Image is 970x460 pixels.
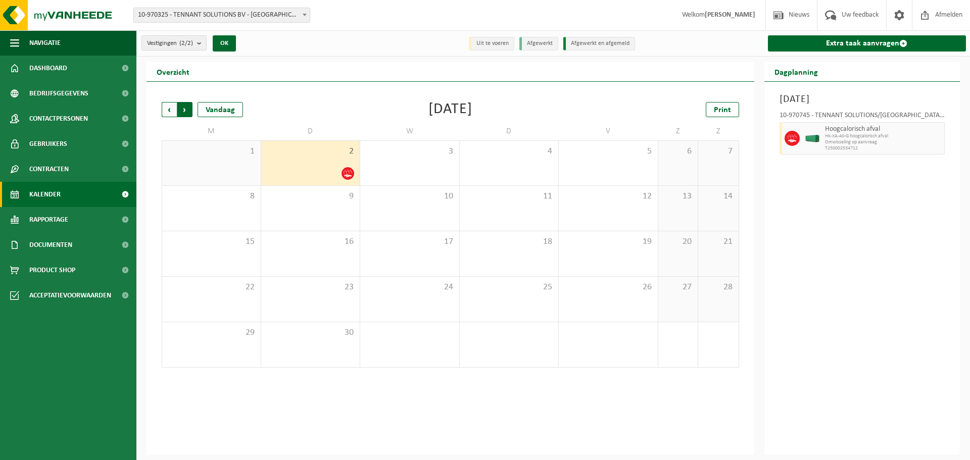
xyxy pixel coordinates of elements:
span: 16 [266,236,355,247]
li: Uit te voeren [469,37,514,50]
span: 18 [465,236,554,247]
button: Vestigingen(2/2) [141,35,207,50]
div: [DATE] [428,102,472,117]
span: 1 [167,146,256,157]
td: D [261,122,361,140]
span: 6 [663,146,693,157]
span: 24 [365,282,454,293]
span: Omwisseling op aanvraag [825,139,942,145]
span: 8 [167,191,256,202]
span: 10-970325 - TENNANT SOLUTIONS BV - MECHELEN [133,8,310,23]
span: Vorige [162,102,177,117]
span: Hoogcalorisch afval [825,125,942,133]
span: 4 [465,146,554,157]
span: Rapportage [29,207,68,232]
span: 28 [703,282,733,293]
span: 11 [465,191,554,202]
span: 27 [663,282,693,293]
td: Z [698,122,739,140]
h2: Overzicht [147,62,200,81]
span: 3 [365,146,454,157]
span: 25 [465,282,554,293]
span: 20 [663,236,693,247]
span: HK-XA-40-G hoogcalorisch afval [825,133,942,139]
span: Volgende [177,102,192,117]
span: 30 [266,327,355,338]
span: 12 [564,191,653,202]
span: 10 [365,191,454,202]
count: (2/2) [179,40,193,46]
td: V [559,122,658,140]
span: 29 [167,327,256,338]
span: Gebruikers [29,131,67,157]
span: Vestigingen [147,36,193,51]
span: Documenten [29,232,72,258]
span: 5 [564,146,653,157]
td: W [360,122,460,140]
span: Navigatie [29,30,61,56]
span: 23 [266,282,355,293]
span: 7 [703,146,733,157]
span: 26 [564,282,653,293]
span: Print [714,106,731,114]
td: D [460,122,559,140]
span: Contracten [29,157,69,182]
span: 19 [564,236,653,247]
span: T250002534712 [825,145,942,151]
div: 10-970745 - TENNANT SOLUTIONS/[GEOGRAPHIC_DATA] - [GEOGRAPHIC_DATA] [780,112,945,122]
td: Z [658,122,699,140]
li: Afgewerkt en afgemeld [563,37,635,50]
span: Kalender [29,182,61,207]
span: 17 [365,236,454,247]
span: 2 [266,146,355,157]
span: Bedrijfsgegevens [29,81,88,106]
td: M [162,122,261,140]
img: HK-XA-40-GN-00 [805,135,820,142]
span: 15 [167,236,256,247]
a: Print [706,102,739,117]
li: Afgewerkt [519,37,558,50]
span: 21 [703,236,733,247]
span: 10-970325 - TENNANT SOLUTIONS BV - MECHELEN [134,8,310,22]
span: Dashboard [29,56,67,81]
div: Vandaag [198,102,243,117]
span: Contactpersonen [29,106,88,131]
span: 9 [266,191,355,202]
span: 22 [167,282,256,293]
strong: [PERSON_NAME] [705,11,755,19]
button: OK [213,35,236,52]
h2: Dagplanning [764,62,828,81]
span: Acceptatievoorwaarden [29,283,111,308]
span: 13 [663,191,693,202]
h3: [DATE] [780,92,945,107]
span: Product Shop [29,258,75,283]
a: Extra taak aanvragen [768,35,966,52]
span: 14 [703,191,733,202]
